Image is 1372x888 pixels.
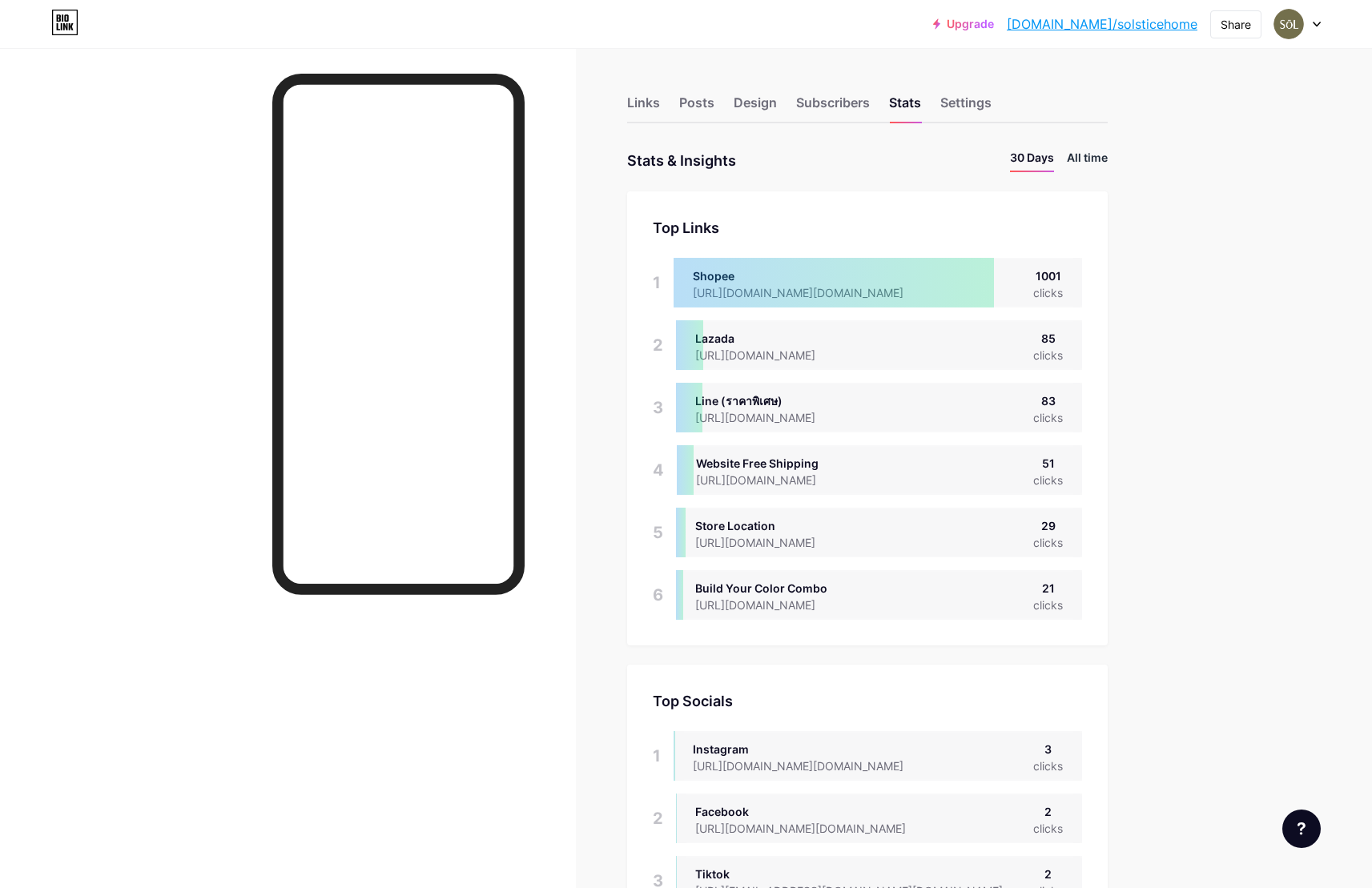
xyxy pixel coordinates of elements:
div: Store Location [695,517,841,534]
div: Links [627,93,660,122]
div: [URL][DOMAIN_NAME] [696,472,842,488]
div: Line (ราคาพิเศษ) [695,392,841,409]
div: Lazada [695,330,841,347]
div: 6 [653,570,663,620]
div: Subscribers [796,93,870,122]
div: clicks [1033,820,1063,837]
div: Design [734,93,777,122]
div: 1 [653,258,661,307]
div: Facebook [695,803,931,820]
div: Posts [679,93,714,122]
li: 30 Days [1010,149,1054,172]
div: 1001 [1033,267,1063,284]
div: 3 [653,383,663,432]
div: 4 [653,445,664,495]
div: 3 [1033,741,1063,757]
div: 2 [1033,866,1063,882]
div: Website Free Shipping [696,455,842,472]
div: 2 [1033,803,1063,820]
div: clicks [1033,472,1063,488]
div: 29 [1033,517,1063,534]
div: Tiktok [695,866,1028,882]
div: Settings [940,93,992,122]
div: [URL][DOMAIN_NAME] [695,534,841,551]
div: Top Links [653,217,1082,239]
div: 5 [653,508,663,557]
div: [URL][DOMAIN_NAME] [695,409,841,426]
div: clicks [1033,534,1063,551]
div: 2 [653,794,663,843]
div: Stats & Insights [627,149,736,172]
div: Instagram [693,741,929,757]
a: Upgrade [933,18,994,30]
div: Top Socials [653,690,1082,712]
div: 21 [1033,580,1063,597]
div: [URL][DOMAIN_NAME][DOMAIN_NAME] [695,820,931,837]
div: 85 [1033,330,1063,347]
div: 83 [1033,392,1063,409]
img: Patipol Jongkirkkiat [1273,9,1304,39]
div: clicks [1033,284,1063,301]
div: 2 [653,320,663,370]
div: Share [1221,16,1251,33]
a: [DOMAIN_NAME]/solsticehome [1007,14,1197,34]
div: [URL][DOMAIN_NAME] [695,347,841,364]
div: clicks [1033,409,1063,426]
div: Build Your Color Combo [695,580,841,597]
div: clicks [1033,757,1063,774]
div: clicks [1033,597,1063,613]
div: 51 [1033,455,1063,472]
div: 1 [653,731,661,781]
div: clicks [1033,347,1063,364]
div: Stats [889,93,921,122]
div: [URL][DOMAIN_NAME][DOMAIN_NAME] [693,757,929,774]
li: All time [1067,149,1108,172]
div: [URL][DOMAIN_NAME] [695,597,841,613]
